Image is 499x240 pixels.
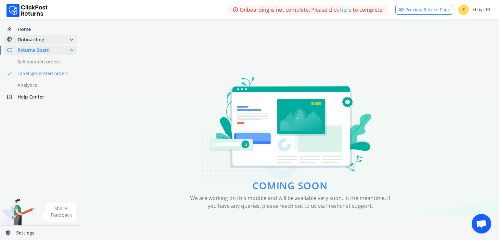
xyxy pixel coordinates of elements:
[4,57,85,66] a: Self shipped orders
[6,4,48,17] img: Logo
[233,5,238,14] span: info
[6,92,18,101] span: help_center
[472,214,491,233] div: Open chat
[398,5,404,14] span: visibility
[5,228,16,237] span: settings
[41,203,76,222] img: share feedback
[209,77,371,180] img: coming_soon
[458,5,490,15] div: e1ciyf-f9
[4,92,77,101] a: help_centerHelp Center
[227,5,388,14] div: Onboarding is not complete. Please click to complete
[69,46,74,55] span: expand_less
[458,5,469,15] span: E
[18,26,31,33] span: Home
[188,194,392,210] p: We are working on this module and will be available very soon. In the meantime, if you have any q...
[395,5,453,15] a: visibilityPreview Return Page
[6,35,18,44] span: handshake
[16,230,34,236] span: Settings
[18,94,44,100] span: Help Center
[6,69,12,78] span: done
[18,47,50,53] span: Returns Board
[252,180,327,192] p: coming soon
[69,35,74,44] span: expand_more
[18,36,44,43] span: Onboarding
[4,69,85,78] a: doneLabel generated orders
[6,46,18,55] span: low_priority
[4,81,85,90] a: Analytics
[340,6,352,14] a: here
[4,25,77,34] a: homeHome
[6,25,18,34] span: home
